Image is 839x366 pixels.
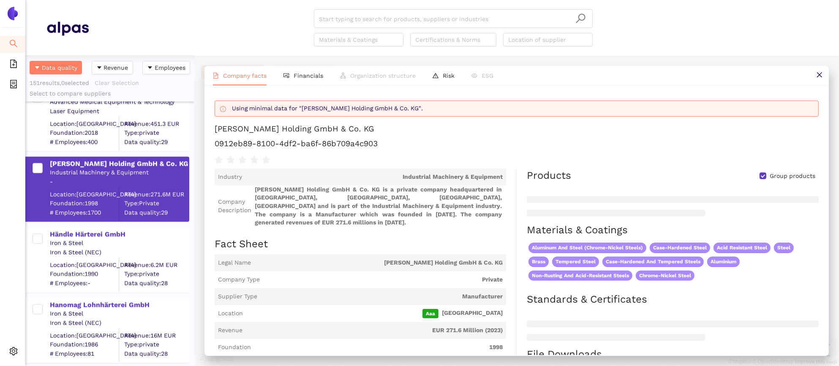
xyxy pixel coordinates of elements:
span: Type: Private [124,199,188,208]
span: close [816,71,823,78]
span: setting [9,344,18,361]
div: Händle Härterei GmbH [50,230,188,239]
span: Revenue [218,326,242,335]
span: Type: private [124,129,188,137]
span: Supplier Type [218,292,257,301]
span: caret-down [34,65,40,71]
div: Using minimal data for "[PERSON_NAME] Holding GmbH & Co. KG". [232,104,815,113]
span: # Employees: 1700 [50,208,119,217]
span: fund-view [283,73,289,79]
span: Brass [528,257,549,267]
div: Revenue: 16M EUR [124,331,188,340]
span: Foundation: 1998 [50,199,119,208]
span: Company Description [218,198,251,214]
div: Industrial Machinery & Equipment [50,169,188,177]
span: Data quality: 28 [124,350,188,358]
span: Aaa [422,309,439,318]
div: Iron & Steel [50,239,188,248]
span: Chrome-Nickel Steel [636,270,695,281]
span: star [238,156,247,164]
div: Iron & Steel (NEC) [50,319,188,328]
span: star [215,156,223,164]
span: search [9,36,18,53]
button: caret-downEmployees [142,61,190,74]
div: Hanomag Lohnhärterei GmbH [50,300,188,310]
span: Type: private [124,341,188,349]
button: caret-downData quality [30,61,82,74]
span: [GEOGRAPHIC_DATA] [246,309,503,318]
span: Industry [218,173,242,181]
span: Data quality: 29 [124,208,188,217]
span: caret-down [147,65,153,71]
span: info-circle [220,106,226,112]
div: Products [527,169,571,183]
span: Organization structure [350,72,416,79]
span: Manufacturer [261,292,503,301]
span: Type: private [124,270,188,279]
div: Revenue: 271.6M EUR [124,190,188,199]
span: Foundation: 1990 [50,270,119,279]
div: Laser Equipment [50,107,188,116]
img: Homepage [46,18,89,39]
span: apartment [340,73,346,79]
span: Industrial Machinery & Equipment [245,173,503,181]
span: 1998 [254,343,503,352]
div: Location: [GEOGRAPHIC_DATA] [50,120,119,128]
span: # Employees: 400 [50,138,119,146]
div: [PERSON_NAME] Holding GmbH & Co. KG [50,159,188,169]
span: Data quality: 28 [124,279,188,287]
span: Case-Hardened And Tempered Steels [602,257,704,267]
button: caret-downRevenue [92,61,133,74]
img: Logo [6,7,19,20]
span: ESG [482,72,493,79]
span: container [9,77,18,94]
span: eye [471,73,477,79]
span: # Employees: - [50,279,119,287]
span: Tempered Steel [552,257,599,267]
div: Location: [GEOGRAPHIC_DATA] [50,331,119,340]
div: [PERSON_NAME] Holding GmbH & Co. KG [215,123,374,134]
span: caret-down [96,65,102,71]
span: search [575,13,586,24]
span: Risk [443,72,455,79]
span: warning [433,73,439,79]
span: EUR 271.6 Million (2023) [246,326,503,335]
span: Company facts [223,72,267,79]
span: Private [263,276,503,284]
span: star [262,156,270,164]
span: star [250,156,259,164]
div: Advanced Medical Equipment & Technology [50,98,188,107]
span: file-add [9,57,18,74]
span: Data quality [42,63,77,72]
h2: Fact Sheet [215,237,506,251]
div: Location: [GEOGRAPHIC_DATA] [50,261,119,269]
div: Revenue: 6.2M EUR [124,261,188,269]
span: Location [218,309,243,318]
button: Clear Selection [94,76,144,90]
span: Aluminum And Steel (Chrome-Nickel Steels) [528,243,646,253]
span: Employees [155,63,185,72]
span: Steel [774,243,794,253]
span: Foundation [218,343,251,352]
span: star [226,156,235,164]
span: Company Type [218,276,260,284]
span: Foundation: 2018 [50,129,119,137]
div: - [50,178,188,186]
span: Data quality: 29 [124,138,188,146]
span: Non-Rusting And Acid-Resistant Steels [528,270,632,281]
div: Iron & Steel [50,310,188,318]
h2: File Downloads [527,347,819,362]
div: Location: [GEOGRAPHIC_DATA] [50,190,119,199]
h2: Materials & Coatings [527,223,819,238]
button: close [810,66,829,85]
span: Revenue [104,63,128,72]
span: Legal Name [218,259,251,267]
span: Acid Resistant Steel [714,243,771,253]
span: Foundation: 1986 [50,341,119,349]
div: Revenue: 451.3 EUR [124,120,188,128]
span: Group products [766,172,819,180]
span: Case-Hardened Steel [650,243,710,253]
div: Select to compare suppliers [30,90,190,98]
span: # Employees: 81 [50,350,119,358]
span: [PERSON_NAME] Holding GmbH & Co. KG is a private company headquartered in [GEOGRAPHIC_DATA], [GEO... [255,186,503,227]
